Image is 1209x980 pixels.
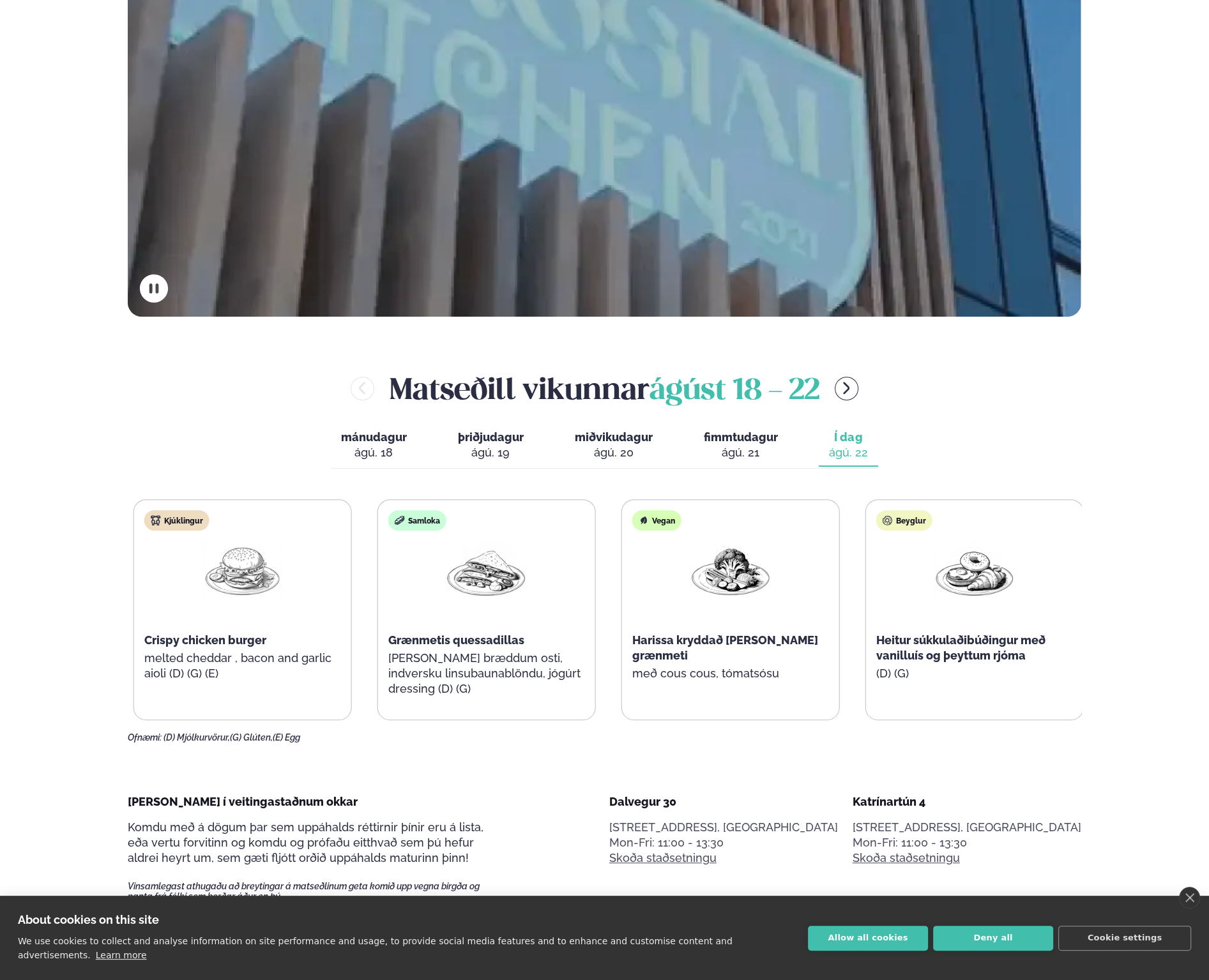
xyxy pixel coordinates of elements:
div: Katrínartún 4 [853,794,1081,810]
div: ágú. 20 [575,445,653,460]
span: Í dag [829,430,868,445]
button: Í dag ágú. 22 [819,425,878,467]
strong: About cookies on this site [18,913,159,926]
h2: Matseðill vikunnar [390,368,819,409]
span: Grænmetis quessadillas [388,633,524,647]
button: Allow all cookies [808,926,928,951]
button: Deny all [933,926,1053,951]
span: fimmtudagur [704,430,778,444]
span: mánudagur [341,430,407,444]
div: Beyglur [876,510,932,531]
img: Quesadilla.png [446,541,528,601]
div: ágú. 18 [341,445,407,460]
div: ágú. 19 [458,445,524,460]
button: menu-btn-left [351,377,374,400]
img: chicken.svg [151,515,161,525]
img: Vegan.png [690,541,772,600]
span: (E) Egg [273,732,300,743]
img: Hamburger.png [202,541,284,599]
img: sandwich-new-16px.svg [395,515,405,525]
div: Dalvegur 30 [609,794,838,810]
span: [PERSON_NAME] í veitingastaðnum okkar [128,795,358,808]
button: miðvikudagur ágú. 20 [565,425,663,467]
span: Vinsamlegast athugaðu að breytingar á matseðlinum geta komið upp vegna birgða og panta frá fólki ... [128,881,502,901]
span: ágúst 18 - 22 [650,377,819,405]
a: close [1179,887,1200,908]
img: Croissant.png [934,541,1015,600]
img: bagle-new-16px.svg [883,515,893,525]
span: Crispy chicken burger [144,633,266,647]
span: Heitur súkkulaðibúðingur með vanilluís og þeyttum rjóma [876,633,1046,662]
span: (D) Mjólkurvörur, [163,732,230,743]
div: Samloka [388,510,446,531]
p: melted cheddar , bacon and garlic aioli (D) (G) (E) [144,651,341,681]
a: Skoða staðsetningu [609,850,717,866]
p: [STREET_ADDRESS], [GEOGRAPHIC_DATA] [853,820,1081,835]
p: (D) (G) [876,666,1073,681]
div: Kjúklingur [144,510,209,531]
span: miðvikudagur [575,430,653,444]
div: Mon-Fri: 11:00 - 13:30 [609,835,838,850]
button: Cookie settings [1058,926,1191,951]
div: ágú. 22 [829,445,868,460]
span: Komdu með á dögum þar sem uppáhalds réttirnir þínir eru á lista, eða vertu forvitinn og komdu og ... [128,820,483,864]
button: mánudagur ágú. 18 [331,425,417,467]
span: Ofnæmi: [128,732,162,743]
span: (G) Glúten, [230,732,273,743]
span: Harissa kryddað [PERSON_NAME] grænmeti [632,633,818,662]
p: með cous cous, tómatsósu [632,666,829,681]
img: Vegan.svg [639,515,649,525]
span: þriðjudagur [458,430,524,444]
div: ágú. 21 [704,445,778,460]
button: þriðjudagur ágú. 19 [448,425,534,467]
p: We use cookies to collect and analyse information on site performance and usage, to provide socia... [18,936,733,960]
a: Skoða staðsetningu [853,850,960,866]
button: fimmtudagur ágú. 21 [694,425,788,467]
button: menu-btn-right [835,377,858,400]
p: [PERSON_NAME] bræddum osti, indversku linsubaunablöndu, jógúrt dressing (D) (G) [388,651,585,697]
a: Learn more [96,950,147,960]
div: Vegan [632,510,681,531]
div: Mon-Fri: 11:00 - 13:30 [853,835,1081,850]
p: [STREET_ADDRESS], [GEOGRAPHIC_DATA] [609,820,838,835]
